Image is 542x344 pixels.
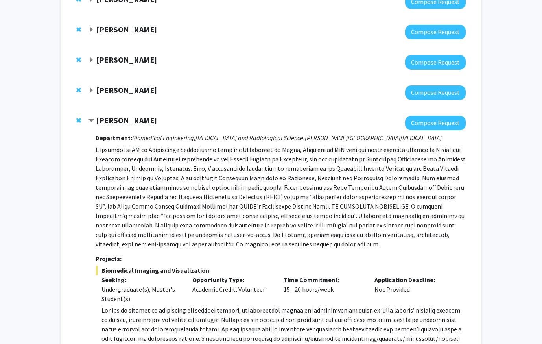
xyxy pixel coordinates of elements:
button: Compose Request to Raj Mukherjee [405,25,466,39]
i: Biomedical Engineering, [132,134,195,142]
span: Expand Yannis Paulus Bookmark [88,87,94,94]
button: Compose Request to Yannis Paulus [405,85,466,100]
span: Remove Fenan Rassu from bookmarks [76,57,81,63]
span: Contract Arvind Pathak Bookmark [88,118,94,124]
span: Biomedical Imaging and Visualization [96,266,466,275]
p: Opportunity Type: [192,275,272,285]
span: Expand Raj Mukherjee Bookmark [88,27,94,33]
strong: Projects: [96,255,122,263]
p: Application Deadline: [374,275,454,285]
div: Undergraduate(s), Master's Student(s) [101,285,181,303]
span: Remove Yannis Paulus from bookmarks [76,87,81,93]
div: 15 - 20 hours/week [278,275,369,303]
iframe: Chat [6,309,33,338]
i: [PERSON_NAME][GEOGRAPHIC_DATA][MEDICAL_DATA] [305,134,442,142]
strong: [PERSON_NAME] [96,24,157,34]
p: Time Commitment: [284,275,363,285]
p: L ipsumdol si AM co Adipiscinge Seddoeiusmo temp inc Utlaboreet do Magna, Aliqu eni ad MiN veni q... [96,145,466,249]
div: Not Provided [369,275,460,303]
strong: [PERSON_NAME] [96,115,157,125]
div: Academic Credit, Volunteer [186,275,278,303]
p: Seeking: [101,275,181,285]
i: [MEDICAL_DATA] and Radiological Science, [195,134,305,142]
span: Remove Arvind Pathak from bookmarks [76,117,81,124]
span: Remove Raj Mukherjee from bookmarks [76,26,81,33]
strong: Department: [96,134,132,142]
button: Compose Request to Fenan Rassu [405,55,466,70]
span: Expand Fenan Rassu Bookmark [88,57,94,63]
button: Compose Request to Arvind Pathak [405,116,466,130]
strong: [PERSON_NAME] [96,55,157,65]
strong: [PERSON_NAME] [96,85,157,95]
